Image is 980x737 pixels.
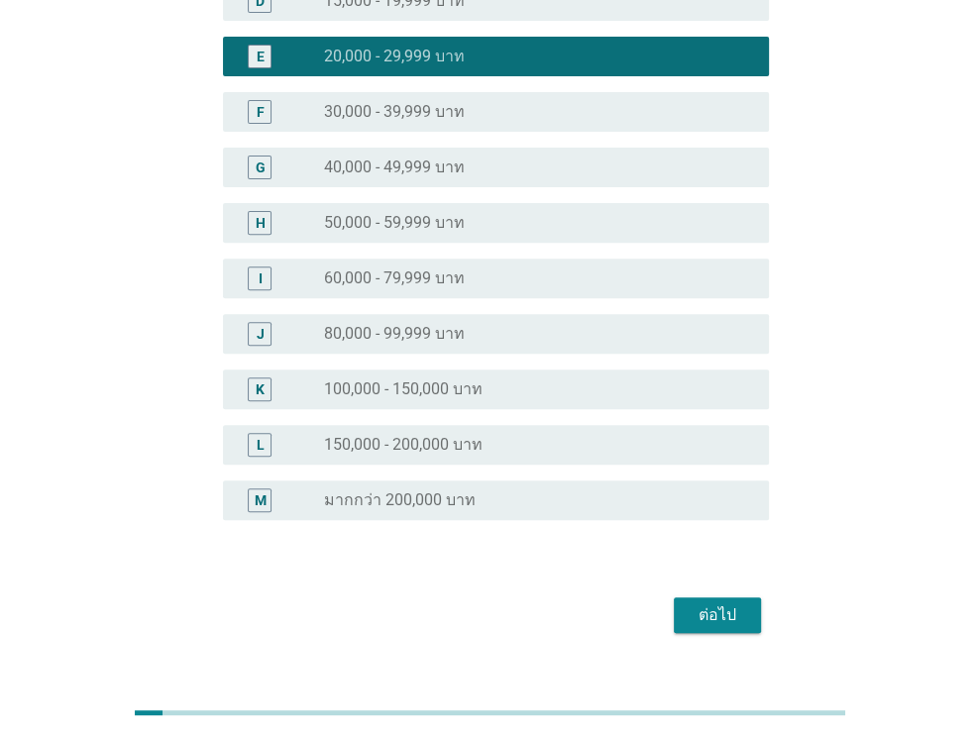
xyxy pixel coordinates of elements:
[324,324,465,344] label: 80,000 - 99,999 บาท
[324,490,476,510] label: มากกว่า 200,000 บาท
[324,213,465,233] label: 50,000 - 59,999 บาท
[324,102,465,122] label: 30,000 - 39,999 บาท
[256,323,264,344] div: J
[324,268,465,288] label: 60,000 - 79,999 บาท
[690,603,745,627] div: ต่อไป
[324,158,465,177] label: 40,000 - 49,999 บาท
[324,47,465,66] label: 20,000 - 29,999 บาท
[256,434,264,455] div: L
[324,379,483,399] label: 100,000 - 150,000 บาท
[256,101,264,122] div: F
[255,157,265,177] div: G
[256,46,264,66] div: E
[258,267,262,288] div: I
[324,435,483,455] label: 150,000 - 200,000 บาท
[674,597,761,633] button: ต่อไป
[256,378,265,399] div: K
[254,489,266,510] div: M
[255,212,265,233] div: H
